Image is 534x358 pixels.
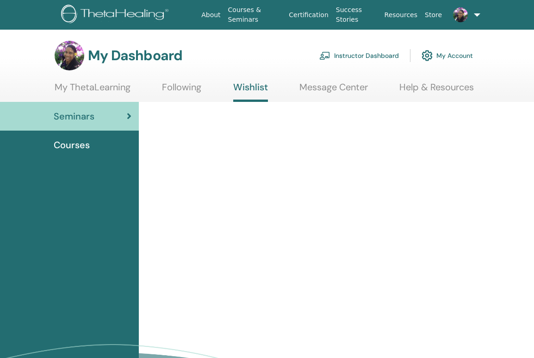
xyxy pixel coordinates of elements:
a: Resources [381,6,422,24]
a: Success Stories [332,1,381,28]
img: default.jpg [453,7,468,22]
h3: My Dashboard [88,47,182,64]
img: chalkboard-teacher.svg [319,51,330,60]
img: cog.svg [422,48,433,63]
a: My Account [422,45,473,66]
a: Store [421,6,446,24]
img: logo.png [61,5,172,25]
a: Help & Resources [399,82,474,100]
span: Courses [54,138,90,152]
a: Instructor Dashboard [319,45,399,66]
a: Courses & Seminars [224,1,286,28]
span: Seminars [54,109,94,123]
a: Message Center [299,82,368,100]
a: About [198,6,224,24]
a: Certification [285,6,332,24]
a: My ThetaLearning [55,82,130,100]
a: Wishlist [233,82,268,102]
a: Following [162,82,201,100]
img: default.jpg [55,41,84,70]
